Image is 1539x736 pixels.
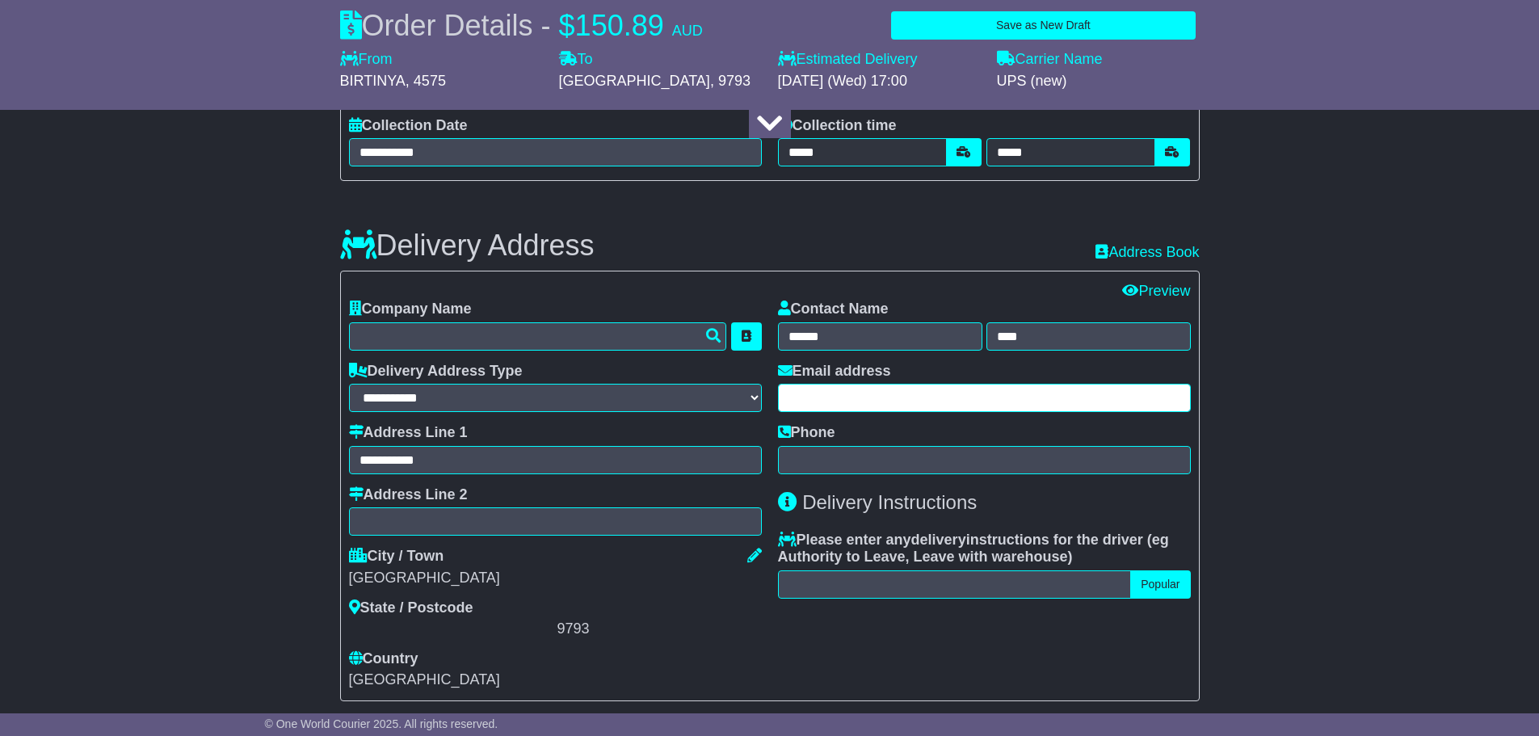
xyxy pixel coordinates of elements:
[349,570,762,587] div: [GEOGRAPHIC_DATA]
[349,486,468,504] label: Address Line 2
[340,73,406,89] span: BIRTINYA
[778,363,891,381] label: Email address
[340,8,703,43] div: Order Details -
[911,532,966,548] span: delivery
[778,73,981,90] div: [DATE] (Wed) 17:00
[778,51,981,69] label: Estimated Delivery
[265,717,498,730] span: © One World Courier 2025. All rights reserved.
[349,650,418,668] label: Country
[349,599,473,617] label: State / Postcode
[340,51,393,69] label: From
[672,23,703,39] span: AUD
[1122,283,1190,299] a: Preview
[778,532,1191,566] label: Please enter any instructions for the driver ( )
[340,229,595,262] h3: Delivery Address
[349,117,468,135] label: Collection Date
[575,9,664,42] span: 150.89
[559,51,593,69] label: To
[559,73,710,89] span: [GEOGRAPHIC_DATA]
[997,51,1103,69] label: Carrier Name
[710,73,751,89] span: , 9793
[997,73,1200,90] div: UPS (new)
[778,532,1169,566] span: eg Authority to Leave, Leave with warehouse
[1095,244,1199,260] a: Address Book
[349,548,444,566] label: City / Town
[406,73,446,89] span: , 4575
[349,363,523,381] label: Delivery Address Type
[557,620,762,638] div: 9793
[802,491,977,513] span: Delivery Instructions
[778,424,835,442] label: Phone
[349,301,472,318] label: Company Name
[559,9,575,42] span: $
[349,671,500,688] span: [GEOGRAPHIC_DATA]
[349,424,468,442] label: Address Line 1
[778,301,889,318] label: Contact Name
[891,11,1195,40] button: Save as New Draft
[1130,570,1190,599] button: Popular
